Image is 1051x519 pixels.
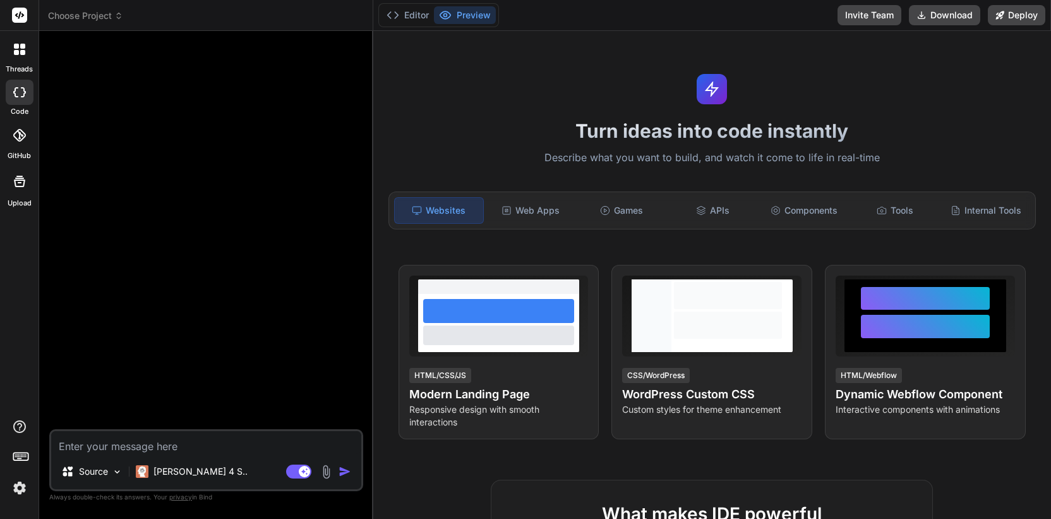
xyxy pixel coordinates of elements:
[622,403,802,416] p: Custom styles for theme enhancement
[622,386,802,403] h4: WordPress Custom CSS
[9,477,30,499] img: settings
[838,5,901,25] button: Invite Team
[48,9,123,22] span: Choose Project
[381,150,1043,166] p: Describe what you want to build, and watch it come to life in real-time
[434,6,496,24] button: Preview
[8,198,32,209] label: Upload
[851,197,939,224] div: Tools
[988,5,1045,25] button: Deploy
[8,150,31,161] label: GitHub
[409,403,589,429] p: Responsive design with smooth interactions
[6,64,33,75] label: threads
[759,197,848,224] div: Components
[836,403,1015,416] p: Interactive components with animations
[409,386,589,403] h4: Modern Landing Page
[79,465,108,478] p: Source
[668,197,757,224] div: APIs
[49,491,363,503] p: Always double-check its answers. Your in Bind
[381,6,434,24] button: Editor
[394,197,484,224] div: Websites
[622,368,690,383] div: CSS/WordPress
[319,465,333,479] img: attachment
[11,106,28,117] label: code
[577,197,666,224] div: Games
[381,119,1043,142] h1: Turn ideas into code instantly
[136,465,148,478] img: Claude 4 Sonnet
[486,197,575,224] div: Web Apps
[339,465,351,478] img: icon
[169,493,192,501] span: privacy
[942,197,1030,224] div: Internal Tools
[836,386,1015,403] h4: Dynamic Webflow Component
[409,368,471,383] div: HTML/CSS/JS
[153,465,248,478] p: [PERSON_NAME] 4 S..
[112,467,123,477] img: Pick Models
[836,368,902,383] div: HTML/Webflow
[909,5,980,25] button: Download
